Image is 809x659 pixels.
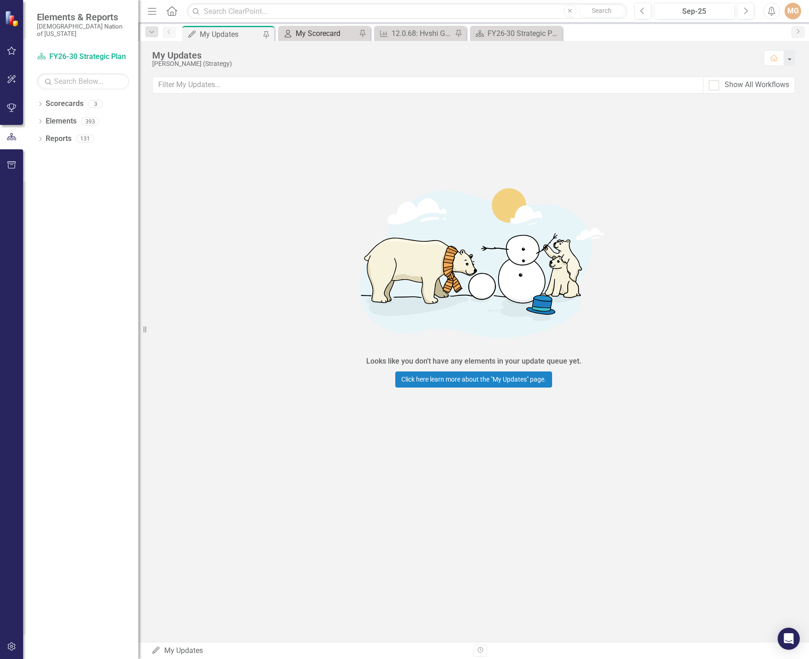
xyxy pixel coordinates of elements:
a: Click here learn more about the "My Updates" page. [395,371,552,388]
div: 393 [81,118,99,125]
small: [DEMOGRAPHIC_DATA] Nation of [US_STATE] [37,23,129,38]
div: My Scorecard [296,28,357,39]
button: Search [579,5,625,18]
a: Scorecards [46,99,83,109]
div: FY26-30 Strategic Plan [488,28,560,39]
button: Sep-25 [654,3,735,19]
span: Elements & Reports [37,12,129,23]
a: FY26-30 Strategic Plan [37,52,129,62]
input: Search ClearPoint... [187,3,627,19]
span: Search [592,7,612,14]
a: My Scorecard [280,28,357,39]
a: Reports [46,134,71,144]
img: ClearPoint Strategy [5,11,21,27]
input: Filter My Updates... [152,76,703,94]
input: Search Below... [37,73,129,89]
div: Sep-25 [657,6,732,17]
div: My Updates [200,29,261,40]
div: My Updates [152,50,755,60]
button: MG [785,3,801,19]
div: 12.0.68: Hvshi Gift Shop Inventory KPIs [392,28,452,39]
div: My Updates [151,646,467,656]
div: [PERSON_NAME] (Strategy) [152,60,755,67]
a: Elements [46,116,77,127]
div: Open Intercom Messenger [778,628,800,650]
a: FY26-30 Strategic Plan [472,28,560,39]
a: 12.0.68: Hvshi Gift Shop Inventory KPIs [376,28,452,39]
div: Looks like you don't have any elements in your update queue yet. [366,356,582,367]
div: 3 [88,100,103,108]
div: Show All Workflows [725,80,789,90]
img: Getting started [335,170,612,354]
div: 131 [76,135,94,143]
